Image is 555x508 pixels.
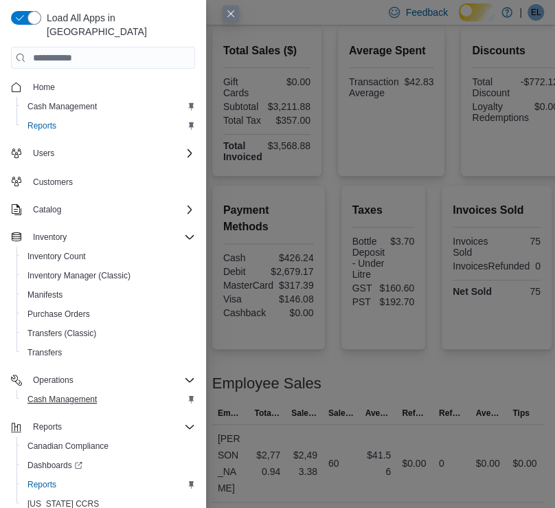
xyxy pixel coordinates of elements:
[27,419,67,435] button: Reports
[33,232,67,243] span: Inventory
[27,479,56,490] span: Reports
[22,306,95,322] a: Purchase Orders
[27,174,78,190] a: Customers
[16,390,201,409] button: Cash Management
[16,97,201,116] button: Cash Management
[16,475,201,494] button: Reports
[27,251,86,262] span: Inventory Count
[22,118,195,134] span: Reports
[16,437,201,456] button: Canadian Compliance
[22,287,195,303] span: Manifests
[22,344,67,361] a: Transfers
[5,371,201,390] button: Operations
[27,79,60,96] a: Home
[22,306,195,322] span: Purchase Orders
[27,460,82,471] span: Dashboards
[22,344,195,361] span: Transfers
[22,325,195,342] span: Transfers (Classic)
[27,309,90,320] span: Purchase Orders
[27,372,79,388] button: Operations
[16,285,201,305] button: Manifests
[27,229,195,245] span: Inventory
[5,144,201,163] button: Users
[27,201,67,218] button: Catalog
[27,120,56,131] span: Reports
[27,173,195,190] span: Customers
[22,438,195,454] span: Canadian Compliance
[16,456,201,475] a: Dashboards
[16,266,201,285] button: Inventory Manager (Classic)
[22,457,88,474] a: Dashboards
[22,118,62,134] a: Reports
[22,287,68,303] a: Manifests
[22,98,102,115] a: Cash Management
[22,391,102,408] a: Cash Management
[33,204,61,215] span: Catalog
[22,391,195,408] span: Cash Management
[22,438,114,454] a: Canadian Compliance
[27,101,97,112] span: Cash Management
[16,247,201,266] button: Inventory Count
[27,328,96,339] span: Transfers (Classic)
[27,441,109,452] span: Canadian Compliance
[27,229,72,245] button: Inventory
[16,305,201,324] button: Purchase Orders
[22,457,195,474] span: Dashboards
[5,200,201,219] button: Catalog
[27,201,195,218] span: Catalog
[27,145,195,162] span: Users
[223,5,239,22] button: Close this dialog
[27,289,63,300] span: Manifests
[33,177,73,188] span: Customers
[5,77,201,97] button: Home
[41,11,195,38] span: Load All Apps in [GEOGRAPHIC_DATA]
[16,116,201,135] button: Reports
[27,372,195,388] span: Operations
[22,476,62,493] a: Reports
[22,248,195,265] span: Inventory Count
[16,324,201,343] button: Transfers (Classic)
[5,171,201,191] button: Customers
[22,267,136,284] a: Inventory Manager (Classic)
[33,82,55,93] span: Home
[33,421,62,432] span: Reports
[27,78,195,96] span: Home
[27,394,97,405] span: Cash Management
[27,145,60,162] button: Users
[5,417,201,437] button: Reports
[5,228,201,247] button: Inventory
[27,347,62,358] span: Transfers
[33,375,73,386] span: Operations
[22,325,102,342] a: Transfers (Classic)
[22,476,195,493] span: Reports
[27,419,195,435] span: Reports
[22,98,195,115] span: Cash Management
[22,267,195,284] span: Inventory Manager (Classic)
[22,248,91,265] a: Inventory Count
[27,270,131,281] span: Inventory Manager (Classic)
[33,148,54,159] span: Users
[16,343,201,362] button: Transfers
